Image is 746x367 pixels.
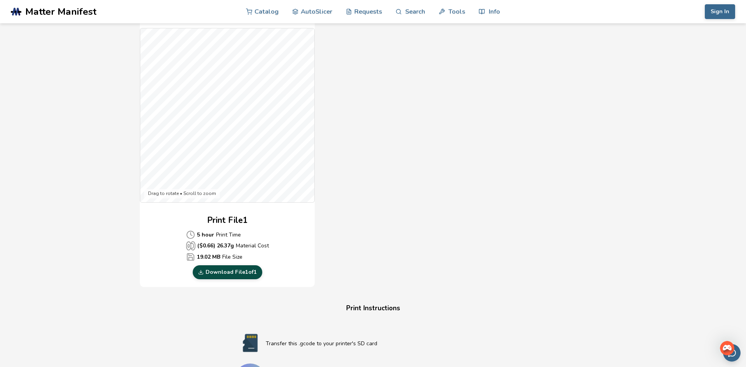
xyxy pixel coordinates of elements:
div: Drag to rotate • Scroll to zoom [144,189,220,198]
b: 19.02 MB [197,253,220,261]
h4: Print Instructions [225,303,521,315]
p: File Size [186,252,269,261]
a: Download File1of1 [193,265,262,279]
p: Material Cost [186,241,269,250]
span: Average Cost [186,230,195,239]
img: SD card [235,333,266,353]
p: Transfer this .gcode to your printer's SD card [266,339,511,348]
span: Average Cost [186,252,195,261]
h2: Print File 1 [207,214,248,226]
b: 5 hour [197,231,214,239]
span: Average Cost [186,241,195,250]
p: Print Time [186,230,269,239]
button: Sign In [705,4,735,19]
span: Matter Manifest [25,6,96,17]
b: ($ 0.66 ) 26.37 g [197,242,234,250]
